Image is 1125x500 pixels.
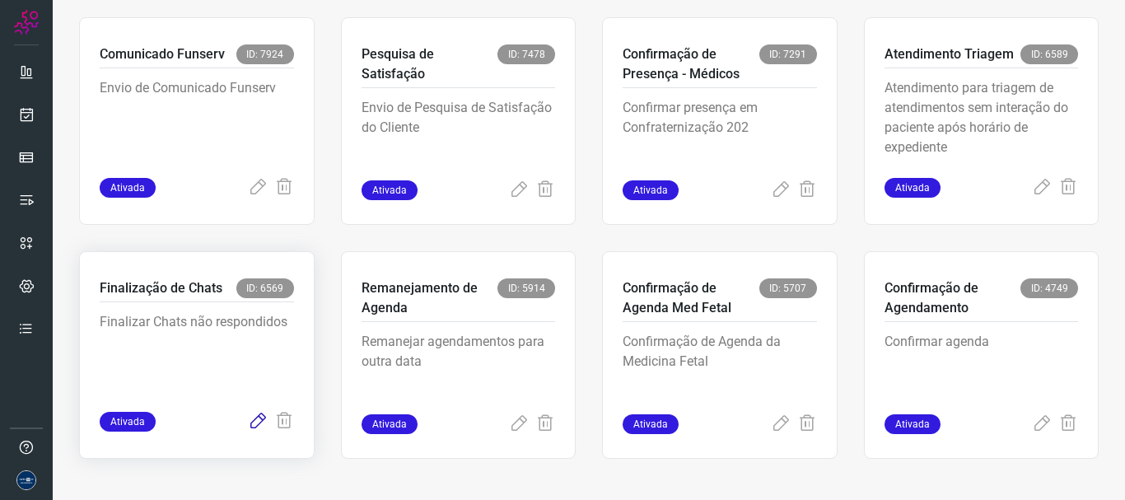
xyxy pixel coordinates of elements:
[623,414,679,434] span: Ativada
[759,278,817,298] span: ID: 5707
[100,178,156,198] span: Ativada
[100,278,222,298] p: Finalização de Chats
[1020,44,1078,64] span: ID: 6589
[623,44,759,84] p: Confirmação de Presença - Médicos
[623,278,759,318] p: Confirmação de Agenda Med Fetal
[100,44,225,64] p: Comunicado Funserv
[623,98,817,180] p: Confirmar presença em Confraternização 202
[885,44,1014,64] p: Atendimento Triagem
[362,278,498,318] p: Remanejamento de Agenda
[236,278,294,298] span: ID: 6569
[362,44,498,84] p: Pesquisa de Satisfação
[362,332,556,414] p: Remanejar agendamentos para outra data
[362,98,556,180] p: Envio de Pesquisa de Satisfação do Cliente
[100,78,294,161] p: Envio de Comunicado Funserv
[497,278,555,298] span: ID: 5914
[14,10,39,35] img: Logo
[885,178,941,198] span: Ativada
[885,332,1079,414] p: Confirmar agenda
[362,180,418,200] span: Ativada
[236,44,294,64] span: ID: 7924
[623,180,679,200] span: Ativada
[16,470,36,490] img: d06bdf07e729e349525d8f0de7f5f473.png
[362,414,418,434] span: Ativada
[100,412,156,432] span: Ativada
[1020,278,1078,298] span: ID: 4749
[759,44,817,64] span: ID: 7291
[885,278,1021,318] p: Confirmação de Agendamento
[885,414,941,434] span: Ativada
[100,312,294,395] p: Finalizar Chats não respondidos
[623,332,817,414] p: Confirmação de Agenda da Medicina Fetal
[497,44,555,64] span: ID: 7478
[885,78,1079,161] p: Atendimento para triagem de atendimentos sem interação do paciente após horário de expediente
